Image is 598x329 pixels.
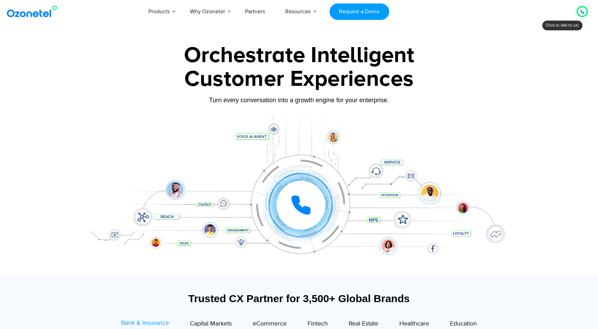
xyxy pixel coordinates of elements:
[81,96,517,104] div: Turn every conversation into a growth engine for your enterprise.
[330,3,389,20] a: Request a Demo
[81,44,517,67] div: Orchestrate Intelligent
[84,292,514,305] div: Trusted CX Partner for 3,500+ Global Brands
[121,319,169,327] span: Bank & Insurance
[190,320,232,328] span: Capital Markets
[450,320,477,328] span: Education
[81,62,517,96] div: Customer Experiences
[349,320,378,328] span: Real Estate
[253,320,287,328] span: eCommerce
[308,320,328,328] span: Fintech
[399,320,429,328] span: Healthcare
